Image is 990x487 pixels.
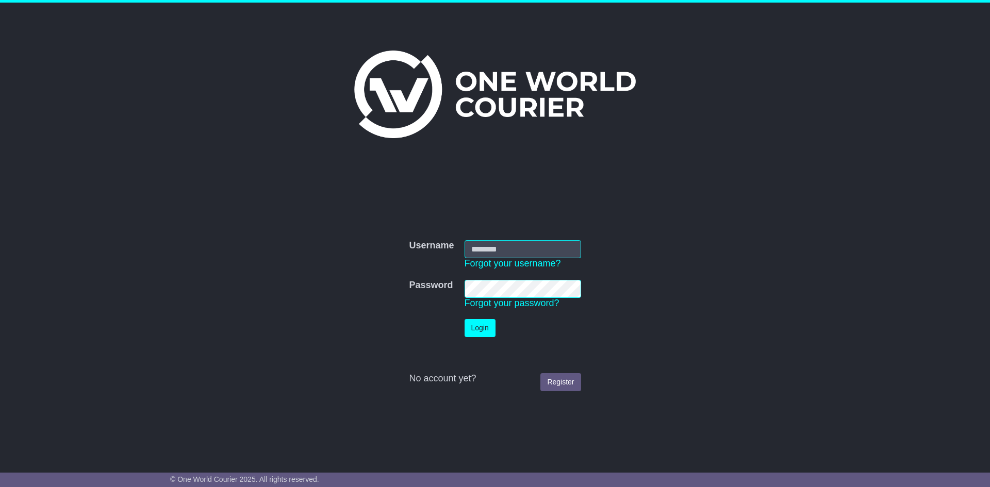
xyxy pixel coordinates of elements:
label: Password [409,280,453,291]
label: Username [409,240,454,251]
a: Register [540,373,581,391]
div: No account yet? [409,373,581,384]
a: Forgot your username? [465,258,561,268]
img: One World [354,51,636,138]
a: Forgot your password? [465,298,559,308]
button: Login [465,319,496,337]
span: © One World Courier 2025. All rights reserved. [170,475,319,483]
